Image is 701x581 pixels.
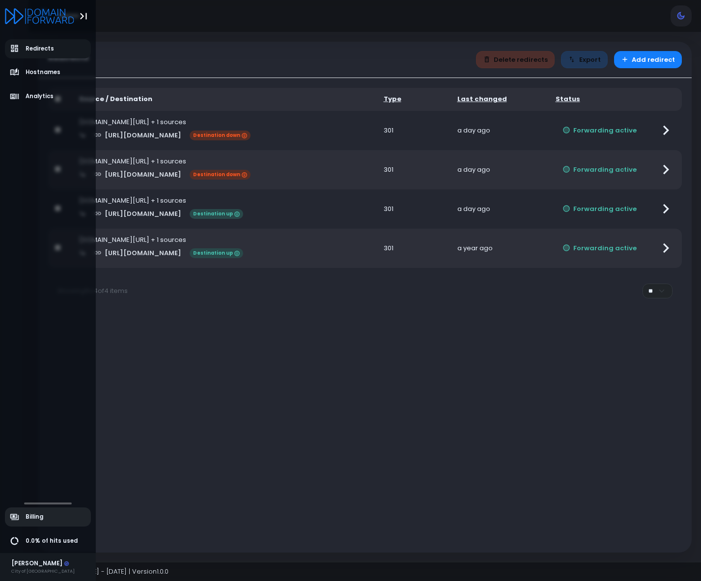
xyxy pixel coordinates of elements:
[190,248,243,258] span: Destination up
[79,196,371,206] div: [DOMAIN_NAME][URL] + 1 sources
[26,537,78,545] span: 0.0% of hits used
[556,122,644,139] button: Forwarding active
[5,531,91,551] a: 0.0% of hits used
[87,205,189,222] a: [URL][DOMAIN_NAME]
[87,127,189,144] a: [URL][DOMAIN_NAME]
[79,117,371,127] div: [DOMAIN_NAME][URL] + 1 sources
[377,189,451,229] td: 301
[556,200,644,217] button: Forwarding active
[11,568,75,575] div: City of [GEOGRAPHIC_DATA]
[377,150,451,189] td: 301
[556,239,644,257] button: Forwarding active
[451,189,549,229] td: a day ago
[451,88,549,111] th: Last changed
[5,87,91,106] a: Analytics
[614,51,682,68] button: Add redirect
[377,88,451,111] th: Type
[26,45,54,53] span: Redirects
[377,229,451,268] td: 301
[5,507,91,527] a: Billing
[451,111,549,150] td: a day ago
[190,170,251,180] span: Destination down
[549,88,650,111] th: Status
[5,9,74,22] a: Logo
[38,567,168,576] span: Copyright © [DATE] - [DATE] | Version 1.0.0
[451,150,549,189] td: a day ago
[556,161,644,178] button: Forwarding active
[451,229,549,268] td: a year ago
[87,244,189,262] a: [URL][DOMAIN_NAME]
[87,166,189,183] a: [URL][DOMAIN_NAME]
[11,559,75,568] div: [PERSON_NAME]
[377,111,451,150] td: 301
[190,131,251,140] span: Destination down
[190,209,243,219] span: Destination up
[79,157,371,166] div: [DOMAIN_NAME][URL] + 1 sources
[26,92,54,101] span: Analytics
[26,68,60,77] span: Hostnames
[643,284,672,298] select: Per
[73,88,377,111] th: Source / Destination
[74,7,93,26] button: Toggle Aside
[26,513,43,521] span: Billing
[5,39,91,58] a: Redirects
[5,63,91,82] a: Hostnames
[79,235,371,245] div: [DOMAIN_NAME][URL] + 1 sources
